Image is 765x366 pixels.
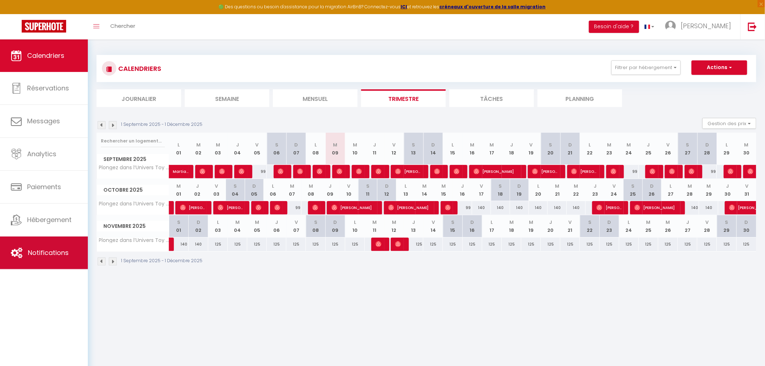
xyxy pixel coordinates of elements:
li: Trimestre [361,89,446,107]
span: [PERSON_NAME] [274,201,281,214]
th: 25 [639,215,658,237]
img: logout [748,22,757,31]
button: Gestion des prix [702,118,756,129]
span: [PERSON_NAME] [681,21,731,30]
div: 125 [541,238,560,251]
abbr: M [176,183,181,190]
li: Mensuel [273,89,358,107]
p: 1 Septembre 2025 - 1 Décembre 2025 [121,258,202,264]
div: 125 [482,238,502,251]
th: 23 [600,133,619,165]
abbr: M [529,219,533,226]
abbr: M [744,141,749,148]
abbr: L [628,219,630,226]
th: 15 [434,179,453,201]
div: 140 [548,201,567,214]
th: 02 [188,179,207,201]
a: Chercher [105,14,141,39]
abbr: V [393,141,396,148]
abbr: V [215,183,218,190]
th: 21 [560,215,580,237]
abbr: S [686,141,689,148]
abbr: M [509,219,514,226]
th: 04 [228,133,247,165]
th: 20 [529,179,548,201]
span: [PERSON_NAME] [219,165,226,178]
abbr: S [177,219,180,226]
a: [PERSON_NAME] [169,201,173,215]
abbr: M [255,219,259,226]
th: 17 [482,215,502,237]
th: 20 [541,215,560,237]
div: 125 [267,238,286,251]
div: 140 [472,201,491,214]
th: 27 [678,215,697,237]
th: 27 [662,179,680,201]
span: Calendriers [27,51,64,60]
th: 29 [699,179,718,201]
abbr: D [705,141,709,148]
th: 10 [339,179,358,201]
th: 05 [247,133,267,165]
abbr: D [745,219,748,226]
th: 16 [463,133,482,165]
span: Nos Jours [376,237,382,251]
img: Super Booking [22,20,66,33]
div: 99 [697,165,717,178]
div: 125 [247,238,267,251]
abbr: M [470,141,475,148]
abbr: S [412,141,415,148]
abbr: V [667,141,670,148]
abbr: J [275,219,278,226]
abbr: V [295,219,298,226]
abbr: M [290,183,294,190]
th: 08 [302,179,320,201]
abbr: J [510,141,513,148]
th: 10 [345,133,365,165]
th: 14 [415,179,434,201]
div: 125 [404,238,423,251]
th: 30 [718,179,737,201]
span: Analytics [27,149,56,158]
div: 125 [286,238,306,251]
abbr: M [441,183,446,190]
button: Besoin d'aide ? [589,21,639,33]
th: 16 [463,215,482,237]
th: 07 [286,133,306,165]
span: [PERSON_NAME] [278,165,284,178]
span: Paiements [27,182,61,191]
abbr: L [726,141,728,148]
th: 18 [502,215,521,237]
th: 02 [189,133,208,165]
abbr: M [688,183,692,190]
abbr: M [216,141,220,148]
abbr: L [272,183,274,190]
div: 125 [502,238,521,251]
th: 04 [228,215,247,237]
div: 99 [247,165,267,178]
th: 06 [267,133,286,165]
span: [PERSON_NAME] [376,165,382,178]
abbr: J [373,141,376,148]
abbr: V [530,141,533,148]
abbr: D [252,183,256,190]
th: 28 [697,133,717,165]
span: [PERSON_NAME] [256,201,262,214]
th: 26 [658,215,678,237]
th: 14 [423,133,443,165]
th: 09 [326,215,345,237]
abbr: S [451,219,454,226]
abbr: S [588,219,591,226]
img: ... [665,21,676,31]
abbr: L [452,141,454,148]
th: 05 [245,179,264,201]
span: Chercher [110,22,135,30]
th: 09 [326,133,345,165]
span: [PERSON_NAME] [337,165,343,178]
th: 22 [580,215,599,237]
th: 08 [306,133,325,165]
abbr: D [650,183,654,190]
abbr: L [315,141,317,148]
abbr: M [607,141,612,148]
div: 125 [463,238,482,251]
